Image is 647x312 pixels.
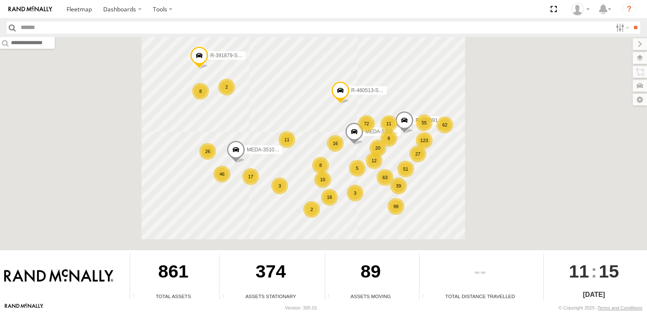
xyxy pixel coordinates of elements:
div: Total number of Enabled Assets [130,293,143,300]
div: 374 [220,253,321,293]
label: Search Filter Options [612,21,631,34]
div: Assets Moving [325,293,417,300]
div: 2 [218,79,235,95]
div: Total number of assets current in transit. [325,293,338,300]
div: 89 [325,253,417,293]
div: 17 [242,168,259,185]
div: 861 [130,253,217,293]
div: 55 [416,114,433,131]
div: 8 [192,83,209,100]
span: MEDA-535204-Roll [365,129,409,135]
div: 3 [347,185,364,201]
img: rand-logo.svg [8,6,52,12]
div: Total distance travelled by all assets within specified date range and applied filters [420,293,432,300]
div: 26 [199,143,216,160]
div: [DATE] [544,290,644,300]
div: 5 [349,160,366,177]
div: 46 [214,166,230,182]
div: 27 [409,145,426,162]
div: Total Distance Travelled [420,293,540,300]
span: R-460513-Swing [351,87,389,93]
i: ? [623,3,636,16]
div: 16 [327,135,344,152]
div: 63 [377,169,393,186]
div: 3 [271,177,288,194]
div: 123 [416,132,433,149]
div: 72 [358,115,375,132]
div: Jose Goitia [568,3,593,16]
div: 99 [388,198,404,215]
div: Assets Stationary [220,293,321,300]
div: Total Assets [130,293,217,300]
span: 11 [569,253,589,289]
div: 2 [303,201,320,218]
div: 51 [397,161,414,177]
img: Rand McNally [4,269,113,283]
a: Terms and Conditions [598,305,642,310]
div: 39 [390,177,407,194]
div: 62 [436,116,453,133]
div: 8 [312,157,329,174]
div: 11 [278,131,295,148]
a: Visit our Website [5,304,43,312]
span: 15 [599,253,619,289]
div: 10 [314,171,331,188]
div: © Copyright 2025 - [559,305,642,310]
div: Total number of assets current stationary. [220,293,233,300]
label: Map Settings [633,94,647,106]
span: MEDA-351016-Roll [247,147,290,153]
div: 20 [369,140,386,156]
div: 8 [380,130,397,147]
div: Version: 305.01 [285,305,317,310]
span: R-391879-Swing [210,53,248,58]
div: : [544,253,644,289]
div: 18 [321,189,338,206]
div: 12 [366,152,382,169]
div: 11 [380,115,397,132]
